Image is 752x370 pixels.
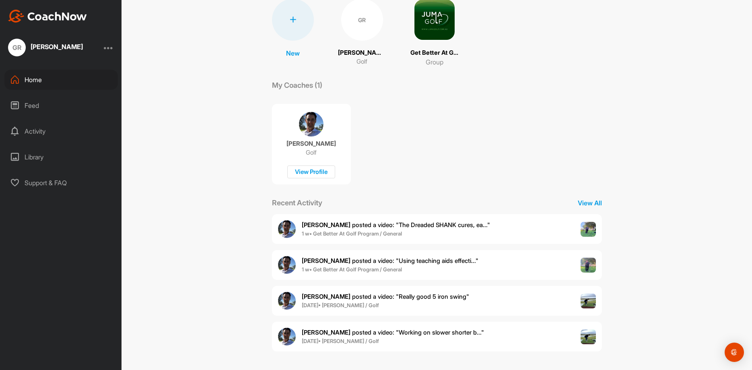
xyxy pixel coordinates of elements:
p: [PERSON_NAME] [286,140,336,148]
img: post image [581,329,596,345]
p: Group [426,57,443,67]
div: [PERSON_NAME] [31,43,83,50]
div: GR [8,39,26,56]
p: Golf [356,57,367,66]
div: Support & FAQ [4,173,118,193]
span: posted a video : " Really good 5 iron swing " [302,293,469,300]
img: user avatar [278,328,296,345]
div: Activity [4,121,118,141]
img: post image [581,222,596,237]
b: 1 w • Get Better At Golf Program / General [302,230,402,237]
b: [DATE] • [PERSON_NAME] / Golf [302,338,379,344]
p: Golf [306,149,317,157]
p: Get Better At Golf Program [410,48,459,58]
b: [PERSON_NAME] [302,257,350,265]
img: user avatar [278,292,296,310]
img: post image [581,258,596,273]
b: [PERSON_NAME] [302,329,350,336]
img: user avatar [278,220,296,238]
p: View All [578,198,602,208]
p: New [286,48,300,58]
b: 1 w • Get Better At Golf Program / General [302,266,402,273]
img: CoachNow [8,10,87,23]
div: Feed [4,95,118,116]
b: [PERSON_NAME] [302,293,350,300]
div: Open Intercom Messenger [725,343,744,362]
b: [DATE] • [PERSON_NAME] / Golf [302,302,379,308]
span: posted a video : " The Dreaded SHANK cures, ea... " [302,221,490,229]
div: Library [4,147,118,167]
div: Home [4,70,118,90]
span: posted a video : " Working on slower shorter b... " [302,329,484,336]
span: posted a video : " Using teaching aids effecti... " [302,257,478,265]
div: View Profile [287,165,335,179]
p: [PERSON_NAME] [338,48,386,58]
img: coach avatar [299,112,323,136]
b: [PERSON_NAME] [302,221,350,229]
img: user avatar [278,256,296,274]
p: My Coaches (1) [272,80,322,91]
p: Recent Activity [272,197,322,208]
img: post image [581,294,596,309]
